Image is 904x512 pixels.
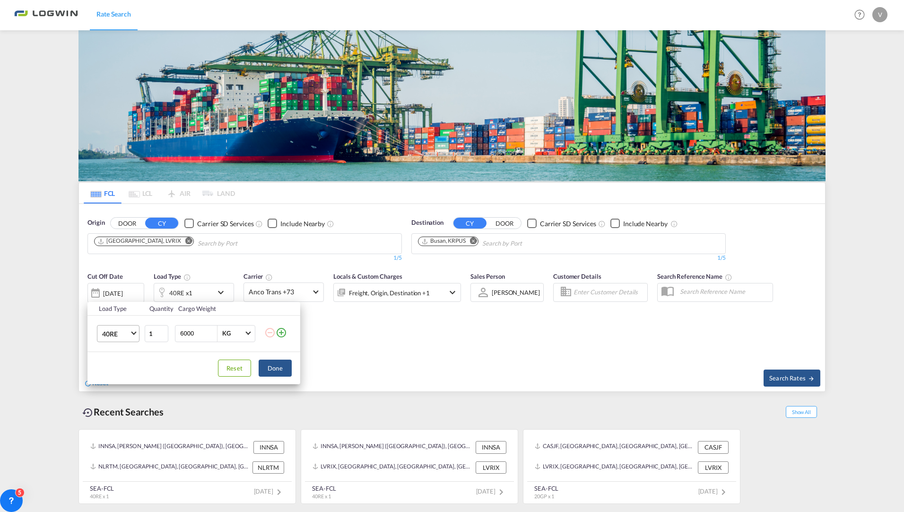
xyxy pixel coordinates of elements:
[97,325,139,342] md-select: Choose: 40RE
[178,304,259,313] div: Cargo Weight
[259,360,292,377] button: Done
[264,327,276,338] md-icon: icon-minus-circle-outline
[87,302,144,316] th: Load Type
[276,327,287,338] md-icon: icon-plus-circle-outline
[145,325,168,342] input: Qty
[222,329,231,337] div: KG
[102,329,130,339] span: 40RE
[144,302,173,316] th: Quantity
[179,326,217,342] input: Enter Weight
[218,360,251,377] button: Reset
